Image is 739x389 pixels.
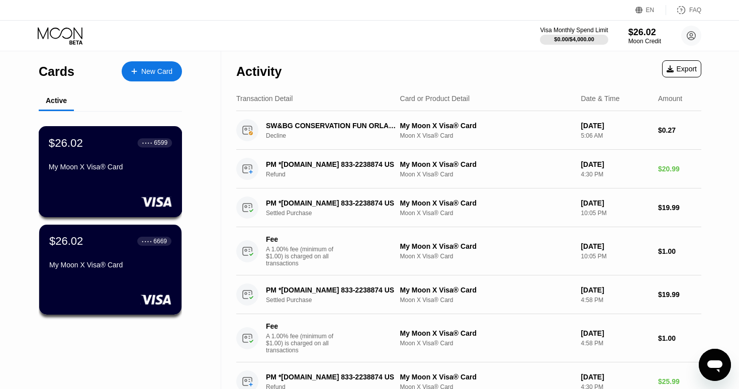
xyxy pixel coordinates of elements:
[400,373,573,381] div: My Moon X Visa® Card
[49,261,171,269] div: My Moon X Visa® Card
[142,240,152,243] div: ● ● ● ●
[49,163,172,171] div: My Moon X Visa® Card
[658,126,701,134] div: $0.27
[667,65,697,73] div: Export
[49,235,83,248] div: $26.02
[400,171,573,178] div: Moon X Visa® Card
[236,64,282,79] div: Activity
[581,340,650,347] div: 4:58 PM
[266,171,406,178] div: Refund
[658,165,701,173] div: $20.99
[266,246,341,267] div: A 1.00% fee (minimum of $1.00) is charged on all transactions
[39,225,181,315] div: $26.02● ● ● ●6669My Moon X Visa® Card
[266,322,336,330] div: Fee
[400,253,573,260] div: Moon X Visa® Card
[581,286,650,294] div: [DATE]
[400,210,573,217] div: Moon X Visa® Card
[266,132,406,139] div: Decline
[266,286,396,294] div: PM *[DOMAIN_NAME] 833-2238874 US
[46,96,67,105] div: Active
[236,275,701,314] div: PM *[DOMAIN_NAME] 833-2238874 USSettled PurchaseMy Moon X Visa® CardMoon X Visa® Card[DATE]4:58 P...
[400,122,573,130] div: My Moon X Visa® Card
[266,210,406,217] div: Settled Purchase
[153,238,167,245] div: 6669
[400,340,573,347] div: Moon X Visa® Card
[658,334,701,342] div: $1.00
[658,247,701,255] div: $1.00
[635,5,666,15] div: EN
[49,136,83,149] div: $26.02
[266,333,341,354] div: A 1.00% fee (minimum of $1.00) is charged on all transactions
[266,297,406,304] div: Settled Purchase
[581,329,650,337] div: [DATE]
[400,286,573,294] div: My Moon X Visa® Card
[658,290,701,299] div: $19.99
[581,253,650,260] div: 10:05 PM
[266,160,396,168] div: PM *[DOMAIN_NAME] 833-2238874 US
[266,122,396,130] div: SW&BG CONSERVATION FUN ORLANDO [GEOGRAPHIC_DATA]
[142,141,152,144] div: ● ● ● ●
[581,171,650,178] div: 4:30 PM
[628,27,661,38] div: $26.02
[236,94,293,103] div: Transaction Detail
[400,329,573,337] div: My Moon X Visa® Card
[689,7,701,14] div: FAQ
[581,210,650,217] div: 10:05 PM
[122,61,182,81] div: New Card
[658,94,682,103] div: Amount
[540,27,608,45] div: Visa Monthly Spend Limit$0.00/$4,000.00
[658,377,701,385] div: $25.99
[236,188,701,227] div: PM *[DOMAIN_NAME] 833-2238874 USSettled PurchaseMy Moon X Visa® CardMoon X Visa® Card[DATE]10:05 ...
[236,111,701,150] div: SW&BG CONSERVATION FUN ORLANDO [GEOGRAPHIC_DATA]DeclineMy Moon X Visa® CardMoon X Visa® Card[DATE...
[658,204,701,212] div: $19.99
[39,64,74,79] div: Cards
[236,227,701,275] div: FeeA 1.00% fee (minimum of $1.00) is charged on all transactionsMy Moon X Visa® CardMoon X Visa® ...
[581,132,650,139] div: 5:06 AM
[266,199,396,207] div: PM *[DOMAIN_NAME] 833-2238874 US
[666,5,701,15] div: FAQ
[400,160,573,168] div: My Moon X Visa® Card
[628,27,661,45] div: $26.02Moon Credit
[266,373,396,381] div: PM *[DOMAIN_NAME] 833-2238874 US
[400,132,573,139] div: Moon X Visa® Card
[699,349,731,381] iframe: Button to launch messaging window
[554,36,594,42] div: $0.00 / $4,000.00
[400,199,573,207] div: My Moon X Visa® Card
[154,139,167,146] div: 6599
[581,242,650,250] div: [DATE]
[39,127,181,217] div: $26.02● ● ● ●6599My Moon X Visa® Card
[236,314,701,362] div: FeeA 1.00% fee (minimum of $1.00) is charged on all transactionsMy Moon X Visa® CardMoon X Visa® ...
[646,7,655,14] div: EN
[581,94,619,103] div: Date & Time
[540,27,608,34] div: Visa Monthly Spend Limit
[141,67,172,76] div: New Card
[581,160,650,168] div: [DATE]
[400,94,470,103] div: Card or Product Detail
[581,122,650,130] div: [DATE]
[581,373,650,381] div: [DATE]
[581,199,650,207] div: [DATE]
[628,38,661,45] div: Moon Credit
[400,297,573,304] div: Moon X Visa® Card
[662,60,701,77] div: Export
[400,242,573,250] div: My Moon X Visa® Card
[266,235,336,243] div: Fee
[236,150,701,188] div: PM *[DOMAIN_NAME] 833-2238874 USRefundMy Moon X Visa® CardMoon X Visa® Card[DATE]4:30 PM$20.99
[581,297,650,304] div: 4:58 PM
